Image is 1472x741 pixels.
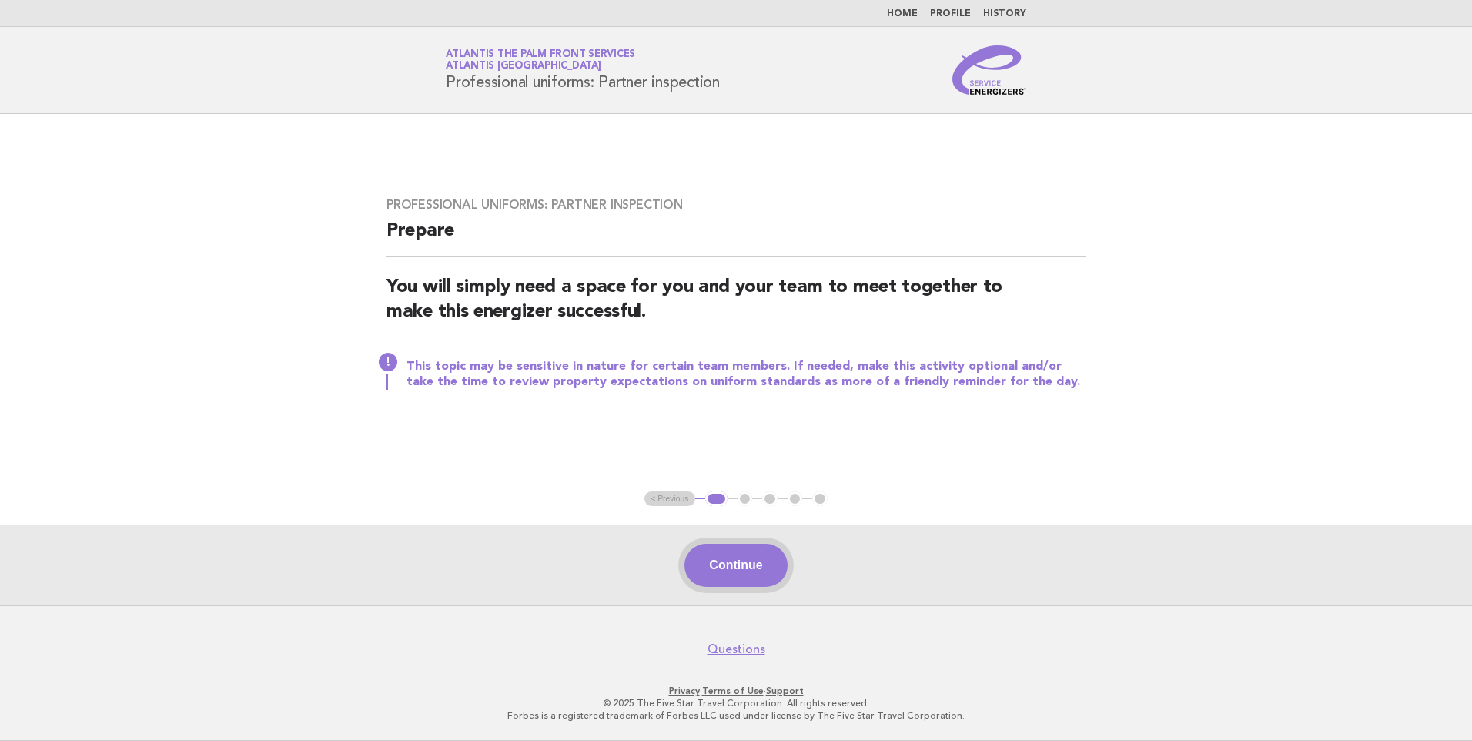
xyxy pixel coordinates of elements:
a: Privacy [669,686,700,696]
p: This topic may be sensitive in nature for certain team members. If needed, make this activity opt... [406,359,1086,390]
h2: Prepare [386,219,1086,256]
a: Support [766,686,804,696]
a: Atlantis The Palm Front ServicesAtlantis [GEOGRAPHIC_DATA] [446,49,635,71]
img: Service Energizers [952,45,1026,95]
span: Atlantis [GEOGRAPHIC_DATA] [446,62,601,72]
p: Forbes is a registered trademark of Forbes LLC used under license by The Five Star Travel Corpora... [265,709,1207,722]
p: · · [265,685,1207,697]
a: Questions [708,642,765,657]
a: Home [887,9,918,18]
button: Continue [684,544,787,587]
a: History [983,9,1026,18]
a: Terms of Use [702,686,764,696]
h1: Professional uniforms: Partner inspection [446,50,720,90]
h2: You will simply need a space for you and your team to meet together to make this energizer succes... [386,275,1086,337]
button: 1 [705,491,728,507]
h3: Professional uniforms: Partner inspection [386,197,1086,213]
p: © 2025 The Five Star Travel Corporation. All rights reserved. [265,697,1207,709]
a: Profile [930,9,971,18]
